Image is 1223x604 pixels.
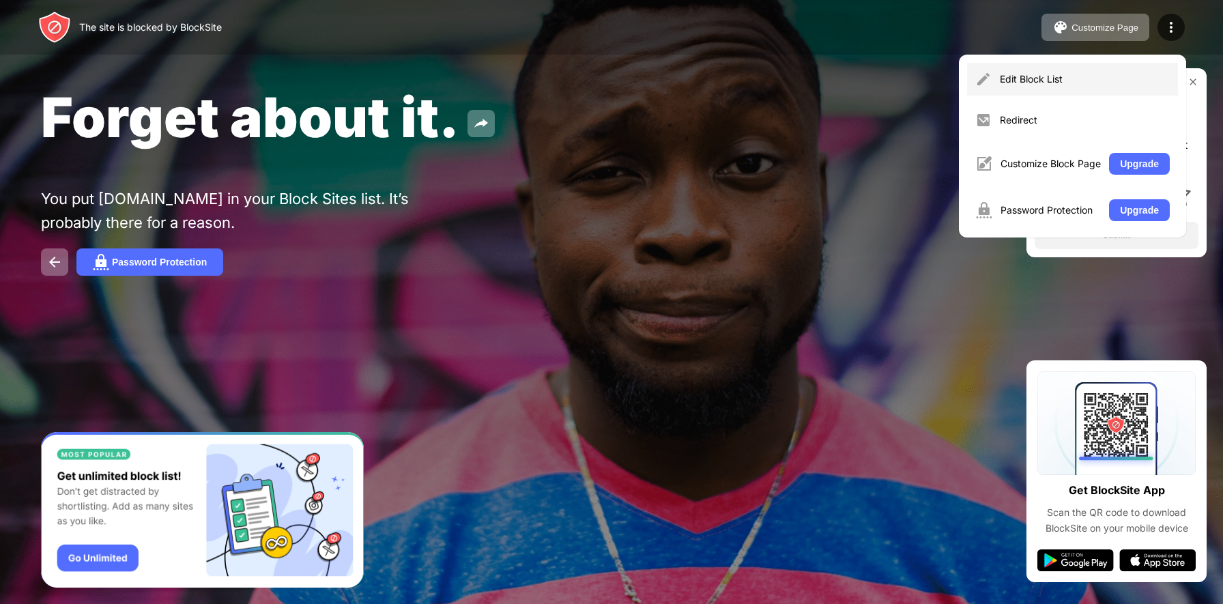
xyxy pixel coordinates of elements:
[1071,23,1138,33] div: Customize Page
[38,11,71,44] img: header-logo.svg
[76,248,223,276] button: Password Protection
[1109,199,1170,221] button: Upgrade
[1109,153,1170,175] button: Upgrade
[1163,19,1179,35] img: menu-icon.svg
[41,432,364,588] iframe: Banner
[975,202,992,218] img: menu-password.svg
[1041,14,1149,41] button: Customize Page
[79,20,222,35] div: The site is blocked by BlockSite
[112,257,207,268] div: Password Protection
[1069,480,1165,500] div: Get BlockSite App
[46,254,63,270] img: back.svg
[975,156,992,172] img: menu-customize.svg
[41,84,459,150] span: Forget about it.
[975,112,992,128] img: menu-redirect.svg
[975,71,992,87] img: menu-pencil.svg
[1000,72,1170,87] div: Edit Block List
[473,115,489,132] img: share.svg
[41,187,463,235] div: You put [DOMAIN_NAME] in your Block Sites list. It’s probably there for a reason.
[1001,156,1101,171] div: Customize Block Page
[1188,76,1198,87] img: rate-us-close.svg
[93,254,109,270] img: password.svg
[1000,113,1170,128] div: Redirect
[1001,203,1101,218] div: Password Protection
[1037,505,1196,536] div: Scan the QR code to download BlockSite on your mobile device
[1052,19,1069,35] img: pallet.svg
[1037,549,1114,571] img: google-play.svg
[1037,371,1196,475] img: qrcode.svg
[1119,549,1196,571] img: app-store.svg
